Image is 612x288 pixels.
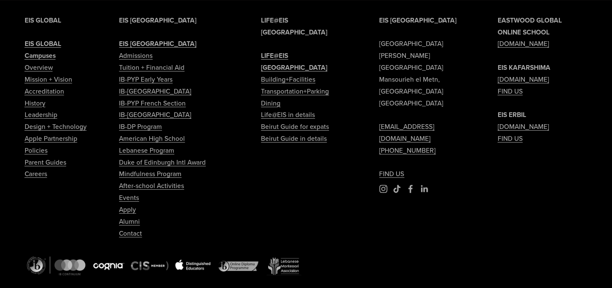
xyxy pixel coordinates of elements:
[119,38,196,50] a: EIS [GEOGRAPHIC_DATA]
[119,15,196,25] strong: EIS [GEOGRAPHIC_DATA]
[25,86,64,97] a: Accreditation
[498,86,523,97] a: FIND US
[498,38,549,50] a: [DOMAIN_NAME]
[119,228,142,240] a: Contact
[261,133,327,145] a: Beirut Guide in details
[261,15,327,37] strong: LIFE@EIS [GEOGRAPHIC_DATA]
[406,185,415,193] a: Facebook
[379,14,469,180] p: [GEOGRAPHIC_DATA] [PERSON_NAME][GEOGRAPHIC_DATA] Mansourieh el Metn, [GEOGRAPHIC_DATA] [GEOGRAPHI...
[25,15,61,25] strong: EIS GLOBAL
[261,74,315,86] a: Building+Facilities
[261,51,327,72] strong: LIFE@EIS [GEOGRAPHIC_DATA]
[420,185,428,193] a: LinkedIn
[119,192,139,204] a: Events
[498,133,523,145] a: FIND US
[119,180,184,192] a: After-school Activities
[393,185,401,193] a: TikTok
[261,97,280,109] a: Dining
[379,168,404,180] a: FIND US
[379,145,436,157] a: [PHONE_NUMBER]
[119,50,153,62] a: Admissions
[379,185,388,193] a: Instagram
[498,63,550,72] strong: EIS KAFARSHIMA
[25,145,48,157] a: Policies
[25,50,56,62] a: Campuses
[498,121,549,133] a: [DOMAIN_NAME]
[379,15,456,25] strong: EIS [GEOGRAPHIC_DATA]
[25,62,53,74] a: Overview
[119,86,191,97] a: IB-[GEOGRAPHIC_DATA]
[498,110,526,120] strong: EIS ERBIL
[25,157,66,168] a: Parent Guides
[119,39,196,48] strong: EIS [GEOGRAPHIC_DATA]
[119,109,191,121] a: IB-[GEOGRAPHIC_DATA]
[261,121,329,133] a: Beirut Guide for expats
[119,216,140,228] a: Alumni
[119,204,136,216] a: Apply
[261,86,329,97] a: Transportation+Parking
[119,168,181,180] a: Mindfulness Program
[119,74,173,86] a: IB-PYP Early Years
[119,62,184,74] a: Tuition + Financial Aid
[119,133,185,145] a: American High School
[119,157,206,168] a: Duke of Edinburgh Intl Award
[261,50,351,74] a: LIFE@EIS [GEOGRAPHIC_DATA]
[25,39,61,48] strong: EIS GLOBAL
[25,51,56,60] strong: Campuses
[25,109,57,121] a: Leadership
[25,133,77,145] a: Apple Partnership
[119,145,174,157] a: Lebanese Program
[25,97,45,109] a: History
[498,15,562,37] strong: EASTWOOD GLOBAL ONLINE SCHOOL
[25,74,72,86] a: Mission + Vision
[119,121,162,133] a: IB-DP Program
[25,168,47,180] a: Careers
[379,121,469,145] a: [EMAIL_ADDRESS][DOMAIN_NAME]
[261,109,315,121] a: Life@EIS in details
[119,97,186,109] a: IB-PYP French Section
[25,121,87,133] a: Design + Technology
[498,74,549,86] a: [DOMAIN_NAME]
[25,38,61,50] a: EIS GLOBAL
